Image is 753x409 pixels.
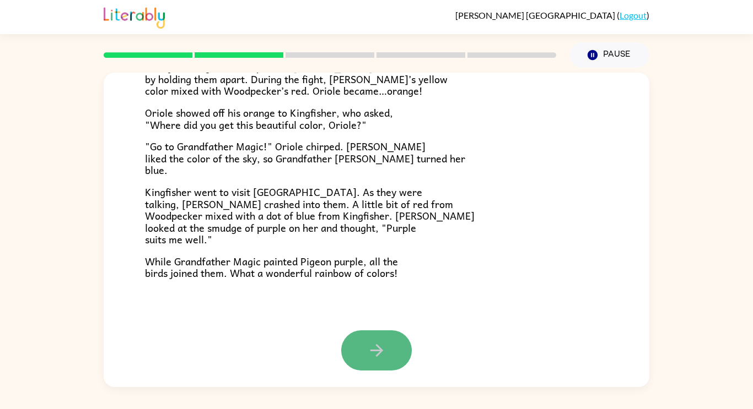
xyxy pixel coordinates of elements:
span: Kingfisher went to visit [GEOGRAPHIC_DATA]. As they were talking, [PERSON_NAME] crashed into them... [145,184,475,247]
span: Oriole showed off his orange to Kingfisher, who asked, "Where did you get this beautiful color, O... [145,105,393,133]
button: Pause [569,42,649,68]
span: [PERSON_NAME] [GEOGRAPHIC_DATA] [455,10,617,20]
div: ( ) [455,10,649,20]
span: "Go to Grandfather Magic!" Oriole chirped. [PERSON_NAME] liked the color of the sky, so Grandfath... [145,138,465,178]
img: Literably [104,4,165,29]
a: Logout [620,10,647,20]
span: While Grandfather Magic painted Pigeon purple, all the birds joined them. What a wonderful rainbo... [145,253,398,281]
